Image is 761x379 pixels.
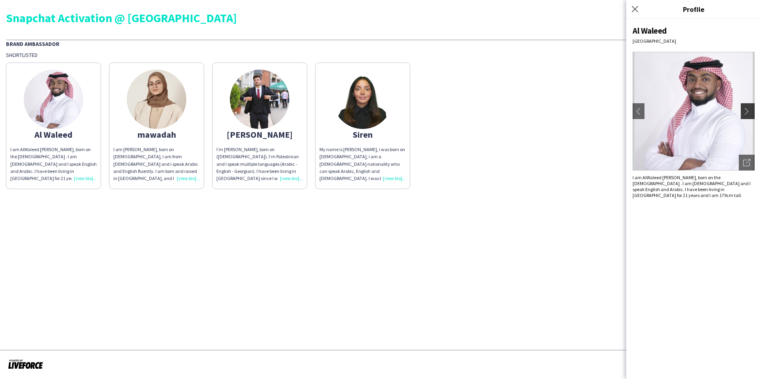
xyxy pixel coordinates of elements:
div: Open photos pop-in [739,155,755,171]
div: Brand Ambassador [6,40,755,47]
div: [PERSON_NAME] [216,131,303,138]
img: thumb-68b2b1581adba.jpeg [127,70,186,129]
img: Powered by Liveforce [8,358,43,370]
img: thumb-fee18509-e7b8-4586-95cb-470e84fcaa15.jpg [230,70,289,129]
div: mawadah [113,131,200,138]
div: Al Waleed [10,131,97,138]
div: I am AlWaleed [PERSON_NAME], born on the [DEMOGRAPHIC_DATA] . I am [DEMOGRAPHIC_DATA] and I speak... [10,146,97,182]
img: Crew avatar or photo [633,52,755,171]
div: Siren [319,131,406,138]
div: Al Waleed [633,25,755,36]
div: I am [PERSON_NAME], born on [DEMOGRAPHIC_DATA], I am from [DEMOGRAPHIC_DATA] and i speak Arabic a... [113,146,200,182]
div: Shortlisted [6,51,755,59]
div: I’m [PERSON_NAME], born on ([DEMOGRAPHIC_DATA]). I’m Palestinian and I speak multiple languages (... [216,146,303,182]
div: I am AlWaleed [PERSON_NAME], born on the [DEMOGRAPHIC_DATA] . I am [DEMOGRAPHIC_DATA] and I speak... [633,174,755,198]
div: Snapchat Activation @ [GEOGRAPHIC_DATA] [6,12,755,24]
div: My name is [PERSON_NAME], i was born on [DEMOGRAPHIC_DATA], i am a [DEMOGRAPHIC_DATA] nationality... [319,146,406,182]
img: thumb-688c1de6628fd.jpeg [333,70,392,129]
img: thumb-672cc48b8164b.jpeg [24,70,83,129]
div: [GEOGRAPHIC_DATA] [633,38,755,44]
h3: Profile [626,4,761,14]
